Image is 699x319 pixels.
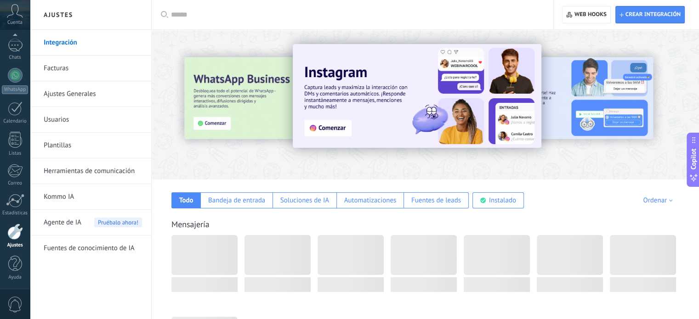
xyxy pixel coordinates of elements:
a: Herramientas de comunicación [44,158,142,184]
span: Cuenta [7,20,23,26]
div: Ordenar [643,196,676,205]
span: Pruébalo ahora! [94,218,142,227]
div: Ajustes [2,242,28,248]
button: Crear integración [615,6,685,23]
a: Plantillas [44,133,142,158]
img: Slide 2 [457,57,653,139]
div: Todo [179,196,193,205]
a: Usuarios [44,107,142,133]
div: WhatsApp [2,85,28,94]
a: Facturas [44,56,142,81]
img: Slide 1 [293,44,541,148]
li: Ajustes Generales [30,81,151,107]
li: Agente de IA [30,210,151,235]
span: Copilot [689,148,698,169]
div: Automatizaciones [344,196,397,205]
a: Ajustes Generales [44,81,142,107]
li: Facturas [30,56,151,81]
img: Slide 3 [184,57,380,139]
li: Herramientas de comunicación [30,158,151,184]
button: Web hooks [562,6,610,23]
div: Fuentes de leads [411,196,461,205]
span: Crear integración [625,11,681,18]
li: Plantillas [30,133,151,158]
a: Kommo IA [44,184,142,210]
div: Correo [2,180,28,186]
span: Agente de IA [44,210,81,235]
div: Estadísticas [2,210,28,216]
a: Fuentes de conocimiento de IA [44,235,142,261]
div: Ayuda [2,274,28,280]
div: Listas [2,151,28,157]
li: Kommo IA [30,184,151,210]
a: Integración [44,30,142,56]
a: Agente de IAPruébalo ahora! [44,210,142,235]
li: Usuarios [30,107,151,133]
div: Calendario [2,118,28,124]
span: Web hooks [574,11,607,18]
li: Fuentes de conocimiento de IA [30,235,151,261]
div: Instalado [489,196,516,205]
div: Soluciones de IA [280,196,329,205]
div: Bandeja de entrada [208,196,265,205]
div: Chats [2,55,28,61]
li: Integración [30,30,151,56]
a: Mensajería [171,219,210,229]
